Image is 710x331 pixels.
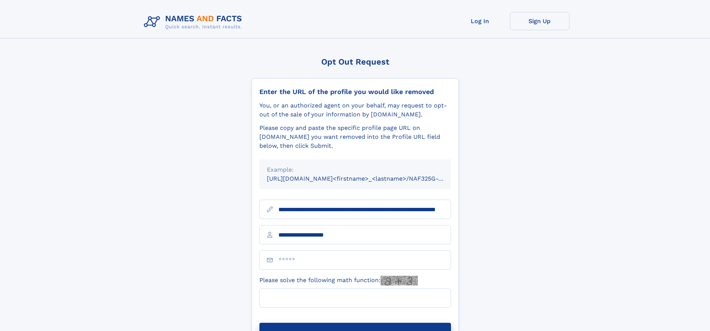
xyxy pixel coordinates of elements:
[141,12,248,32] img: Logo Names and Facts
[510,12,569,30] a: Sign Up
[450,12,510,30] a: Log In
[267,165,444,174] div: Example:
[259,88,451,96] div: Enter the URL of the profile you would like removed
[267,175,465,182] small: [URL][DOMAIN_NAME]<firstname>_<lastname>/NAF325G-xxxxxxxx
[259,124,451,150] div: Please copy and paste the specific profile page URL on [DOMAIN_NAME] you want removed into the Pr...
[259,101,451,119] div: You, or an authorized agent on your behalf, may request to opt-out of the sale of your informatio...
[259,276,418,285] label: Please solve the following math function:
[252,57,459,66] div: Opt Out Request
